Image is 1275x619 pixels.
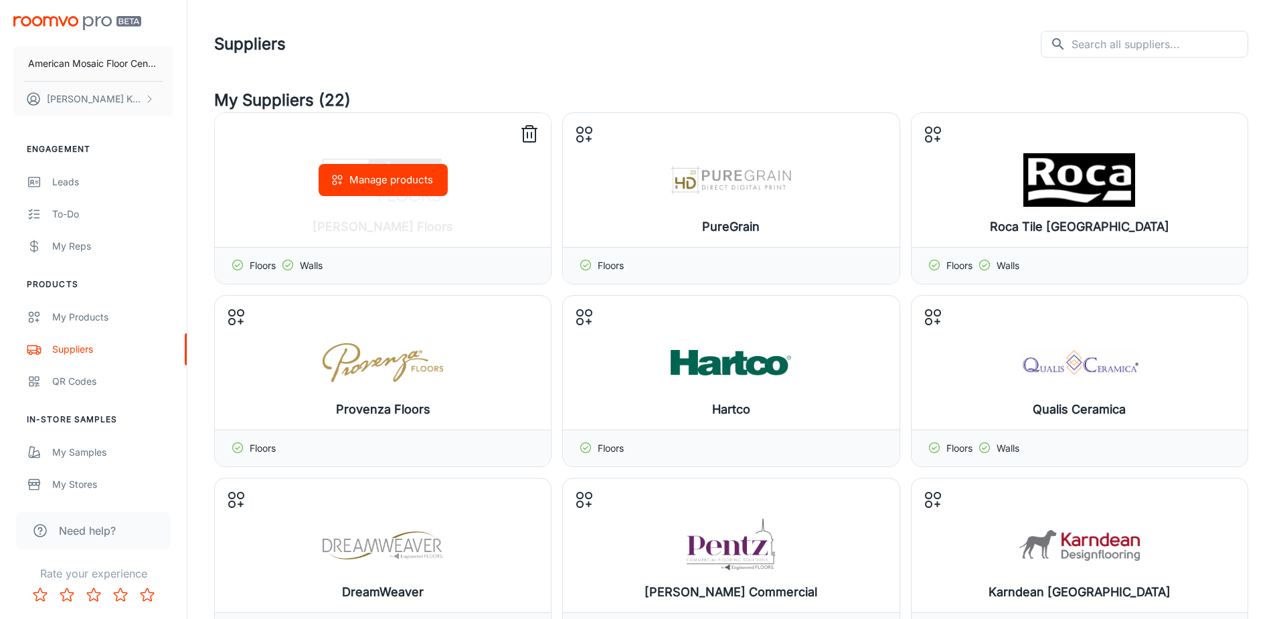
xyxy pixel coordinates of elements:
[47,92,141,106] p: [PERSON_NAME] Krupienski
[11,565,176,582] p: Rate your experience
[598,441,624,456] p: Floors
[13,16,141,30] img: Roomvo PRO Beta
[52,374,173,389] div: QR Codes
[52,239,173,254] div: My Reps
[52,310,173,325] div: My Products
[27,582,54,608] button: Rate 1 star
[13,46,173,81] button: American Mosaic Floor Center
[52,175,173,189] div: Leads
[214,32,286,56] h1: Suppliers
[80,582,107,608] button: Rate 3 star
[214,88,1248,112] h4: My Suppliers (22)
[52,342,173,357] div: Suppliers
[946,258,972,273] p: Floors
[134,582,161,608] button: Rate 5 star
[54,582,80,608] button: Rate 2 star
[946,441,972,456] p: Floors
[300,258,323,273] p: Walls
[250,441,276,456] p: Floors
[250,258,276,273] p: Floors
[28,56,159,71] p: American Mosaic Floor Center
[319,164,448,196] button: Manage products
[1072,31,1248,58] input: Search all suppliers...
[52,207,173,222] div: To-do
[107,582,134,608] button: Rate 4 star
[13,82,173,116] button: [PERSON_NAME] Krupienski
[997,258,1019,273] p: Walls
[598,258,624,273] p: Floors
[59,523,116,539] span: Need help?
[997,441,1019,456] p: Walls
[52,445,173,460] div: My Samples
[52,477,173,492] div: My Stores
